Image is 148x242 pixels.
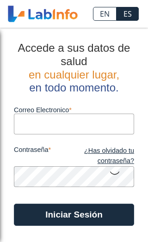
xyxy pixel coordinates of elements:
[14,204,134,226] button: Iniciar Sesión
[117,7,139,21] a: ES
[14,146,74,166] label: contraseña
[74,146,134,166] a: ¿Has olvidado tu contraseña?
[29,68,119,81] span: en cualquier lugar,
[14,106,134,114] label: Correo Electronico
[18,42,130,67] span: Accede a sus datos de salud
[93,7,117,21] a: EN
[29,81,118,94] span: en todo momento.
